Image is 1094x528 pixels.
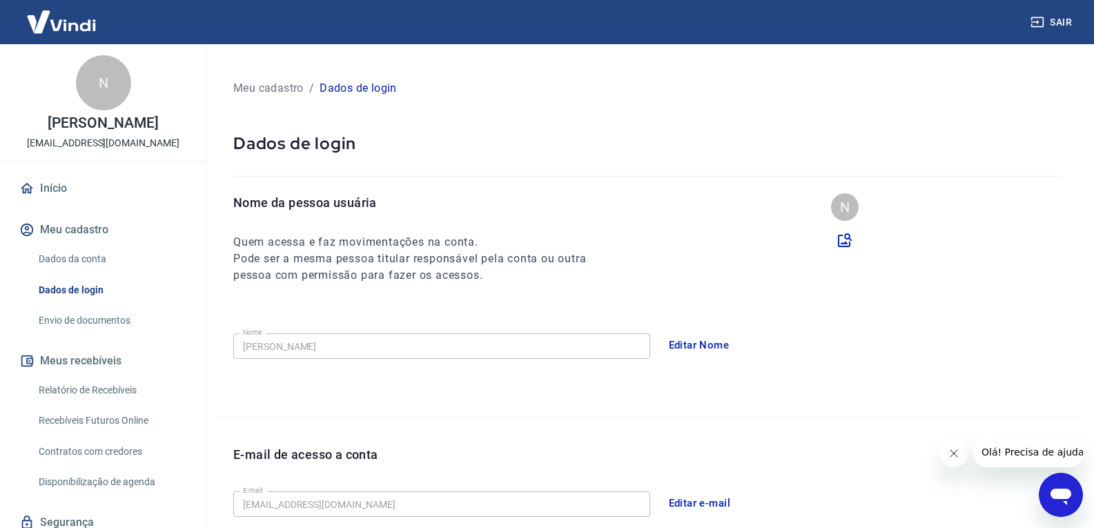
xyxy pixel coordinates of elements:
button: Meu cadastro [17,215,190,245]
iframe: Mensagem da empresa [973,437,1083,467]
a: Relatório de Recebíveis [33,376,190,404]
h6: Quem acessa e faz movimentações na conta. [233,234,612,251]
p: [PERSON_NAME] [48,116,158,130]
a: Contratos com credores [33,438,190,466]
button: Editar e-mail [661,489,739,518]
p: Dados de login [320,80,397,97]
p: Nome da pessoa usuária [233,193,612,212]
p: Meu cadastro [233,80,304,97]
a: Início [17,173,190,204]
div: N [831,193,859,221]
a: Disponibilização de agenda [33,468,190,496]
div: N [76,55,131,110]
button: Editar Nome [661,331,737,360]
a: Envio de documentos [33,306,190,335]
a: Recebíveis Futuros Online [33,407,190,435]
p: [EMAIL_ADDRESS][DOMAIN_NAME] [27,136,179,150]
span: Olá! Precisa de ajuda? [8,10,116,21]
h6: Pode ser a mesma pessoa titular responsável pela conta ou outra pessoa com permissão para fazer o... [233,251,612,284]
label: Nome [243,327,262,338]
p: Dados de login [233,133,1061,154]
button: Sair [1028,10,1077,35]
label: E-mail [243,485,262,496]
img: Vindi [17,1,106,43]
p: / [309,80,314,97]
a: Dados de login [33,276,190,304]
button: Meus recebíveis [17,346,190,376]
a: Dados da conta [33,245,190,273]
iframe: Fechar mensagem [940,440,968,467]
p: E-mail de acesso a conta [233,445,378,464]
iframe: Botão para abrir a janela de mensagens [1039,473,1083,517]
